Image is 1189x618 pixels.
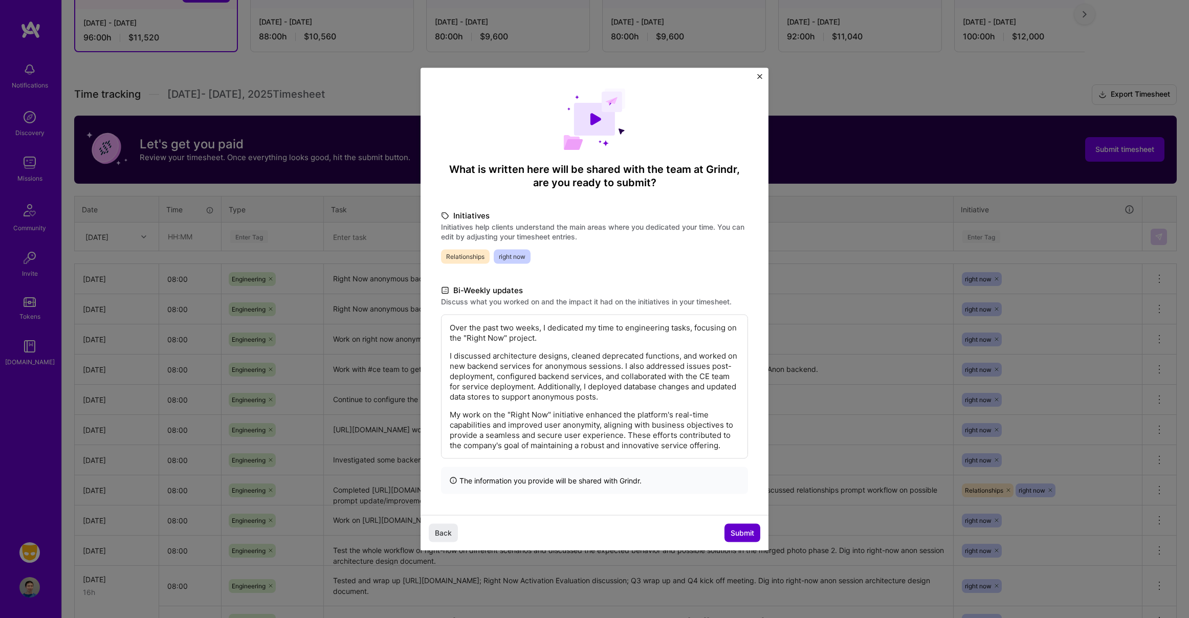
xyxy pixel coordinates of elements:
[450,410,739,451] p: My work on the "Right Now" initiative enhanced the platform's real-time capabilities and improved...
[441,467,748,494] div: The information you provide will be shared with Grindr .
[441,250,490,264] span: Relationships
[757,74,762,85] button: Close
[450,323,739,343] p: Over the past two weeks, I dedicated my time to engineering tasks, focusing on the "Right Now" pr...
[724,523,760,542] button: Submit
[563,89,626,150] img: Demo day
[450,351,739,402] p: I discussed architecture designs, cleaned deprecated functions, and worked on new backend service...
[449,475,457,486] i: icon InfoBlack
[441,284,449,296] i: icon DocumentBlack
[441,210,449,222] i: icon TagBlack
[435,527,452,538] span: Back
[429,523,458,542] button: Back
[441,222,748,241] label: Initiatives help clients understand the main areas where you dedicated your time. You can edit by...
[441,210,748,222] label: Initiatives
[441,297,748,306] label: Discuss what you worked on and the impact it had on the initiatives in your timesheet.
[731,527,754,538] span: Submit
[441,284,748,297] label: Bi-Weekly updates
[494,250,531,264] span: right now
[441,163,748,189] h4: What is written here will be shared with the team at Grindr , are you ready to submit?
